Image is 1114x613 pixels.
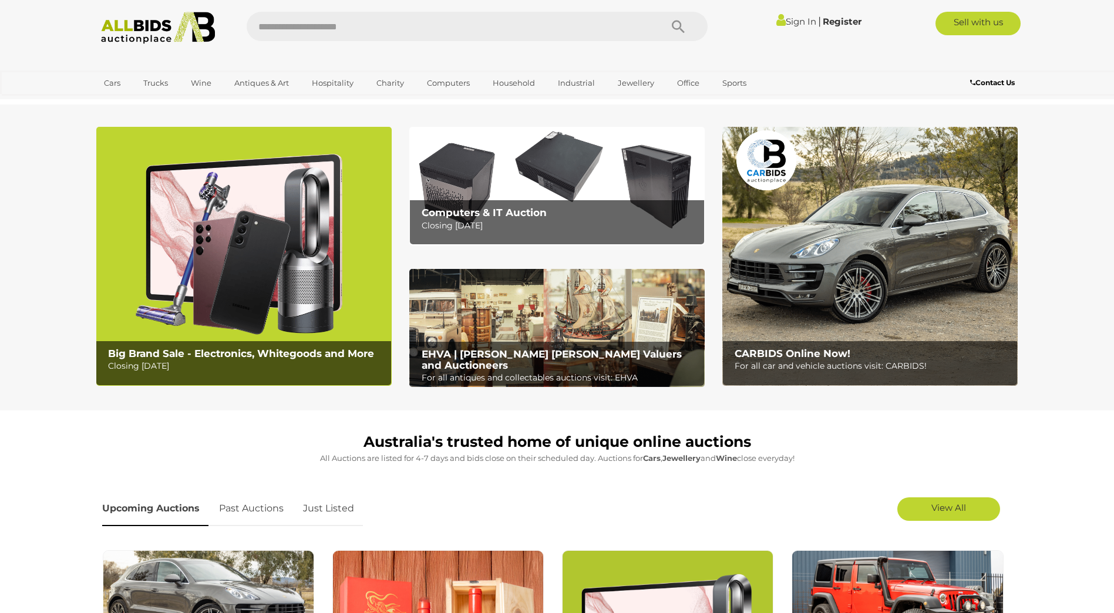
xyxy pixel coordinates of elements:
[662,453,701,463] strong: Jewellery
[550,73,603,93] a: Industrial
[96,93,195,112] a: [GEOGRAPHIC_DATA]
[643,453,661,463] strong: Cars
[818,15,821,28] span: |
[96,73,128,93] a: Cars
[108,359,385,373] p: Closing [DATE]
[96,127,392,386] a: Big Brand Sale - Electronics, Whitegoods and More Big Brand Sale - Electronics, Whitegoods and Mo...
[294,491,363,526] a: Just Listed
[96,127,392,386] img: Big Brand Sale - Electronics, Whitegoods and More
[108,348,374,359] b: Big Brand Sale - Electronics, Whitegoods and More
[735,348,850,359] b: CARBIDS Online Now!
[409,127,705,245] img: Computers & IT Auction
[735,359,1011,373] p: For all car and vehicle auctions visit: CARBIDS!
[95,12,222,44] img: Allbids.com.au
[716,453,737,463] strong: Wine
[419,73,477,93] a: Computers
[776,16,816,27] a: Sign In
[409,269,705,388] img: EHVA | Evans Hastings Valuers and Auctioneers
[369,73,412,93] a: Charity
[227,73,297,93] a: Antiques & Art
[722,127,1018,386] img: CARBIDS Online Now!
[304,73,361,93] a: Hospitality
[183,73,219,93] a: Wine
[102,452,1012,465] p: All Auctions are listed for 4-7 days and bids close on their scheduled day. Auctions for , and cl...
[715,73,754,93] a: Sports
[102,434,1012,450] h1: Australia's trusted home of unique online auctions
[970,76,1018,89] a: Contact Us
[935,12,1021,35] a: Sell with us
[485,73,543,93] a: Household
[669,73,707,93] a: Office
[422,218,698,233] p: Closing [DATE]
[422,207,547,218] b: Computers & IT Auction
[422,348,682,371] b: EHVA | [PERSON_NAME] [PERSON_NAME] Valuers and Auctioneers
[409,269,705,388] a: EHVA | Evans Hastings Valuers and Auctioneers EHVA | [PERSON_NAME] [PERSON_NAME] Valuers and Auct...
[823,16,861,27] a: Register
[136,73,176,93] a: Trucks
[102,491,208,526] a: Upcoming Auctions
[649,12,708,41] button: Search
[970,78,1015,87] b: Contact Us
[897,497,1000,521] a: View All
[409,127,705,245] a: Computers & IT Auction Computers & IT Auction Closing [DATE]
[422,371,698,385] p: For all antiques and collectables auctions visit: EHVA
[931,502,966,513] span: View All
[722,127,1018,386] a: CARBIDS Online Now! CARBIDS Online Now! For all car and vehicle auctions visit: CARBIDS!
[210,491,292,526] a: Past Auctions
[610,73,662,93] a: Jewellery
